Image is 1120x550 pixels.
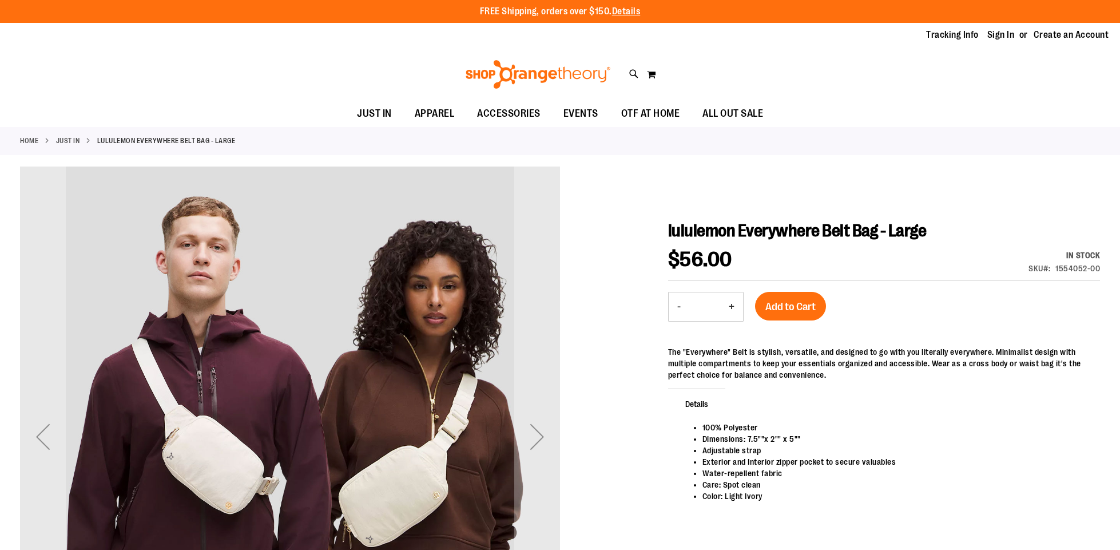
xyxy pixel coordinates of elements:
span: ALL OUT SALE [702,101,763,126]
li: 100% Polyester [702,422,1089,433]
span: EVENTS [563,101,598,126]
a: JUST IN [56,136,80,146]
li: Care: Spot clean [702,479,1089,490]
div: The "Everywhere" Belt is stylish, versatile, and designed to go with you literally everywhere. Mi... [668,346,1100,381]
div: Availability [1028,250,1100,261]
div: 1554052-00 [1055,263,1100,274]
button: Decrease product quantity [669,292,689,321]
li: Dimensions: 7.5""x 2"" x 5"" [702,433,1089,445]
strong: SKU [1028,264,1051,273]
a: Sign In [987,29,1015,41]
span: APPAREL [415,101,455,126]
a: Tracking Info [926,29,979,41]
img: Shop Orangetheory [464,60,612,89]
li: Exterior and Interior zipper pocket to secure valuables [702,456,1089,468]
button: Add to Cart [755,292,826,320]
a: Details [612,6,641,17]
span: $56.00 [668,248,732,271]
span: ACCESSORIES [477,101,541,126]
span: Details [668,389,725,418]
p: FREE Shipping, orders over $150. [480,5,641,18]
input: Product quantity [689,293,720,320]
span: In stock [1066,251,1100,260]
li: Water-repellent fabric [702,468,1089,479]
li: Adjustable strap [702,445,1089,456]
span: lululemon Everywhere Belt Bag - Large [668,221,927,240]
span: JUST IN [357,101,392,126]
span: OTF AT HOME [621,101,680,126]
strong: lululemon Everywhere Belt Bag - Large [97,136,236,146]
a: Home [20,136,38,146]
li: Color: Light Ivory [702,490,1089,502]
span: Add to Cart [765,300,816,313]
button: Increase product quantity [720,292,743,321]
a: Create an Account [1034,29,1109,41]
